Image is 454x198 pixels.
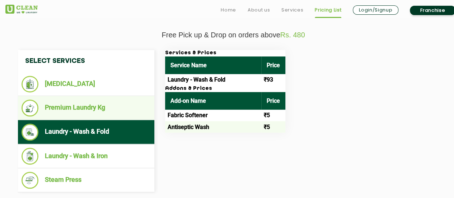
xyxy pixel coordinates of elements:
[22,124,38,141] img: Laundry - Wash & Fold
[248,6,270,14] a: About us
[315,6,341,14] a: Pricing List
[165,86,285,92] h3: Addons & Prices
[353,5,398,15] a: Login/Signup
[18,50,154,72] h4: Select Services
[165,121,261,133] td: Antiseptic Wash
[165,74,261,86] td: Laundry - Wash & Fold
[165,56,261,74] th: Service Name
[281,6,303,14] a: Services
[261,121,285,133] td: ₹5
[22,172,38,189] img: Steam Press
[22,76,38,92] img: Dry Cleaning
[22,76,151,92] li: [MEDICAL_DATA]
[261,92,285,110] th: Price
[22,100,38,116] img: Premium Laundry Kg
[22,148,151,165] li: Laundry - Wash & Iron
[22,124,151,141] li: Laundry - Wash & Fold
[5,5,38,14] img: UClean Laundry and Dry Cleaning
[22,172,151,189] li: Steam Press
[261,56,285,74] th: Price
[261,110,285,121] td: ₹5
[165,50,285,56] h3: Services & Prices
[165,92,261,110] th: Add-on Name
[22,100,151,116] li: Premium Laundry Kg
[165,110,261,121] td: Fabric Softener
[221,6,236,14] a: Home
[261,74,285,86] td: ₹93
[22,148,38,165] img: Laundry - Wash & Iron
[280,31,305,39] span: Rs. 480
